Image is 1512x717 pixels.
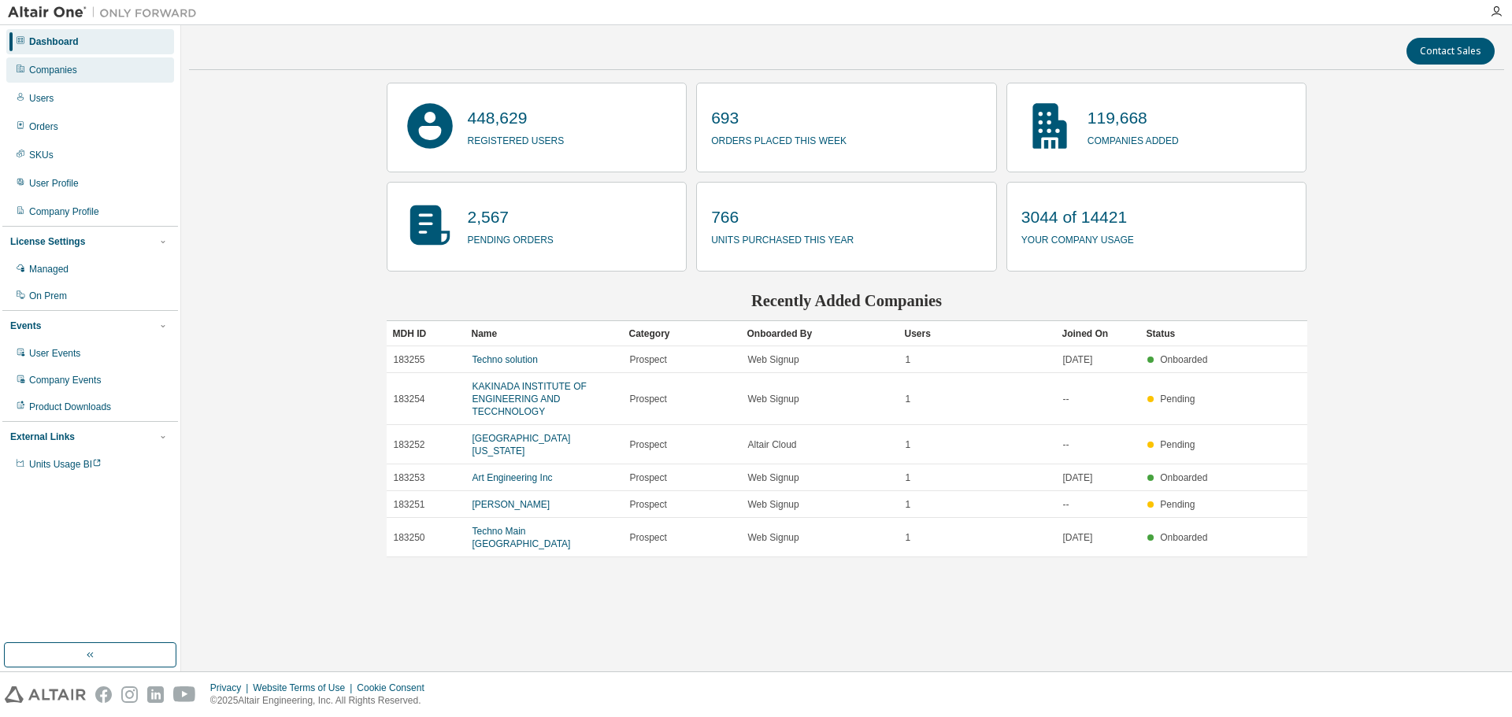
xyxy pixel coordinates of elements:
[468,130,565,148] p: registered users
[906,353,911,366] span: 1
[468,106,565,130] p: 448,629
[711,205,854,229] p: 766
[1160,532,1207,543] span: Onboarded
[394,353,425,366] span: 183255
[747,321,892,346] div: Onboarded By
[394,471,425,484] span: 183253
[748,498,799,511] span: Web Signup
[8,5,205,20] img: Altair One
[711,229,854,247] p: units purchased this year
[29,401,111,413] div: Product Downloads
[29,92,54,105] div: Users
[1063,393,1069,405] span: --
[1088,106,1179,130] p: 119,668
[1063,498,1069,511] span: --
[630,531,667,544] span: Prospect
[394,531,425,544] span: 183250
[472,472,553,483] a: Art Engineering Inc
[906,438,911,451] span: 1
[906,498,911,511] span: 1
[210,682,253,694] div: Privacy
[10,235,85,248] div: License Settings
[387,290,1307,311] h2: Recently Added Companies
[10,320,41,332] div: Events
[906,393,911,405] span: 1
[630,353,667,366] span: Prospect
[29,149,54,161] div: SKUs
[121,686,138,703] img: instagram.svg
[394,498,425,511] span: 183251
[1147,321,1213,346] div: Status
[29,64,77,76] div: Companies
[629,321,735,346] div: Category
[1063,353,1093,366] span: [DATE]
[472,526,571,549] a: Techno Main [GEOGRAPHIC_DATA]
[95,686,112,703] img: facebook.svg
[472,381,587,417] a: KAKINADA INSTITUTE OF ENGINEERING AND TECCHNOLOGY
[1063,531,1093,544] span: [DATE]
[394,438,425,451] span: 183252
[711,106,847,130] p: 693
[1160,394,1195,405] span: Pending
[210,694,434,708] p: © 2025 Altair Engineering, Inc. All Rights Reserved.
[748,438,797,451] span: Altair Cloud
[393,321,459,346] div: MDH ID
[472,321,617,346] div: Name
[748,393,799,405] span: Web Signup
[5,686,86,703] img: altair_logo.svg
[1062,321,1134,346] div: Joined On
[29,347,80,360] div: User Events
[10,431,75,443] div: External Links
[1160,499,1195,510] span: Pending
[29,177,79,190] div: User Profile
[173,686,196,703] img: youtube.svg
[29,374,101,386] div: Company Events
[630,393,667,405] span: Prospect
[29,35,79,48] div: Dashboard
[394,393,425,405] span: 183254
[147,686,164,703] img: linkedin.svg
[1160,472,1207,483] span: Onboarded
[905,321,1050,346] div: Users
[253,682,357,694] div: Website Terms of Use
[468,205,554,229] p: 2,567
[1160,439,1195,450] span: Pending
[711,130,847,148] p: orders placed this week
[1021,229,1134,247] p: your company usage
[1088,130,1179,148] p: companies added
[468,229,554,247] p: pending orders
[630,471,667,484] span: Prospect
[1021,205,1134,229] p: 3044 of 14421
[630,438,667,451] span: Prospect
[472,433,571,456] a: [GEOGRAPHIC_DATA][US_STATE]
[472,354,538,365] a: Techno solution
[906,471,911,484] span: 1
[29,459,102,470] span: Units Usage BI
[29,263,69,275] div: Managed
[472,499,550,510] a: [PERSON_NAME]
[1063,438,1069,451] span: --
[1160,354,1207,365] span: Onboarded
[29,290,67,302] div: On Prem
[29,120,58,133] div: Orders
[29,205,99,218] div: Company Profile
[1406,38,1495,65] button: Contact Sales
[748,353,799,366] span: Web Signup
[906,531,911,544] span: 1
[357,682,433,694] div: Cookie Consent
[1063,471,1093,484] span: [DATE]
[748,471,799,484] span: Web Signup
[630,498,667,511] span: Prospect
[748,531,799,544] span: Web Signup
